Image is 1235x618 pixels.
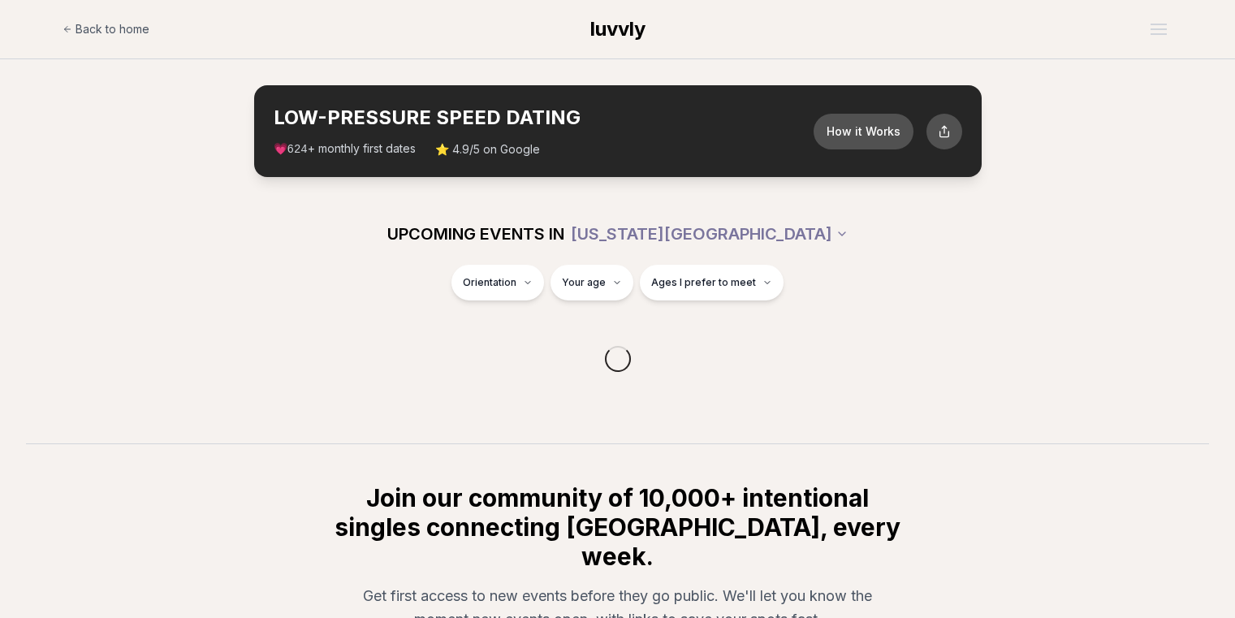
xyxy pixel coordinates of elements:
span: Orientation [463,276,516,289]
a: Back to home [63,13,149,45]
button: Orientation [451,265,544,300]
h2: Join our community of 10,000+ intentional singles connecting [GEOGRAPHIC_DATA], every week. [332,483,904,571]
span: ⭐ 4.9/5 on Google [435,141,540,158]
span: Back to home [76,21,149,37]
span: luvvly [590,17,646,41]
span: UPCOMING EVENTS IN [387,223,564,245]
span: Your age [562,276,606,289]
h2: LOW-PRESSURE SPEED DATING [274,105,814,131]
span: Ages I prefer to meet [651,276,756,289]
button: How it Works [814,114,913,149]
span: 💗 + monthly first dates [274,140,416,158]
span: 624 [287,143,308,156]
button: Ages I prefer to meet [640,265,784,300]
button: Open menu [1144,17,1173,41]
button: Your age [551,265,633,300]
button: [US_STATE][GEOGRAPHIC_DATA] [571,216,849,252]
a: luvvly [590,16,646,42]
